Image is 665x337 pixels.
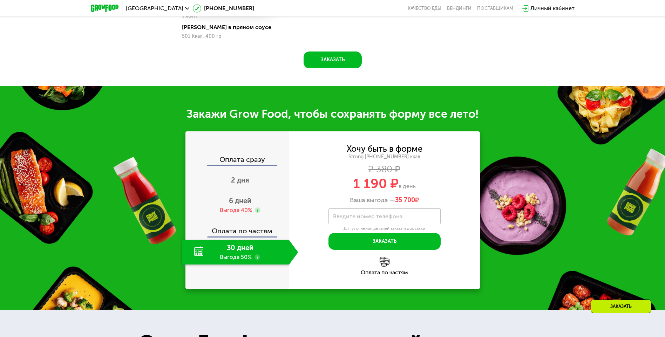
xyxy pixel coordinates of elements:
div: 2 380 ₽ [289,166,480,173]
span: 6 дней [229,197,251,205]
span: 35 700 [395,196,415,204]
a: Вендинги [447,6,471,11]
label: Введите номер телефона [333,214,402,218]
div: Выгода 40% [220,206,252,214]
div: Оплата по частям [289,270,480,275]
div: Оплата по частям [186,220,289,236]
span: 1 190 ₽ [353,176,399,192]
span: ₽ [395,197,419,204]
img: l6xcnZfty9opOoJh.png [380,257,389,267]
button: Заказать [328,233,441,250]
div: поставщикам [477,6,513,11]
button: Заказать [304,51,362,68]
div: Заказать [591,300,651,313]
div: Для уточнения деталей заказа и доставки [328,226,441,232]
div: Личный кабинет [530,4,575,13]
a: Качество еды [408,6,441,11]
div: Хочу быть в форме [347,145,422,153]
span: в день [399,183,416,190]
div: Ваша выгода — [289,197,480,204]
div: Оплата сразу [186,156,289,165]
span: 2 дня [231,176,249,184]
span: [GEOGRAPHIC_DATA] [126,6,183,11]
div: Strong [PHONE_NUMBER] ккал [289,154,480,160]
div: 501 Ккал, 400 гр [182,34,271,39]
a: [PHONE_NUMBER] [193,4,254,13]
div: [PERSON_NAME] в пряном соусе [182,24,276,31]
